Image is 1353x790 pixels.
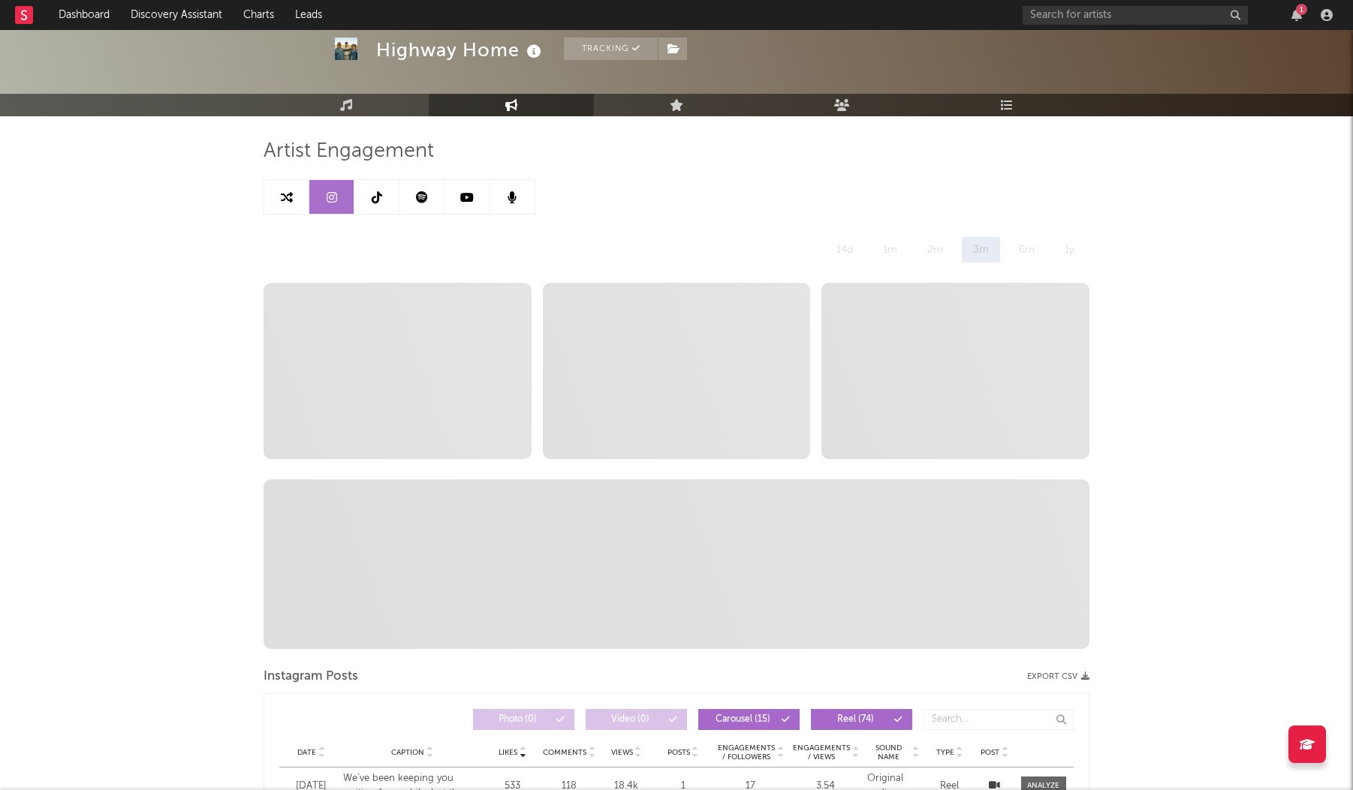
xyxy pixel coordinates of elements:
[708,715,777,724] span: Carousel ( 15 )
[376,38,545,62] div: Highway Home
[1053,237,1086,263] div: 1y
[811,709,912,730] button: Reel(74)
[297,748,316,757] span: Date
[981,748,999,757] span: Post
[717,743,776,761] span: Engagements / Followers
[264,668,358,686] span: Instagram Posts
[1027,672,1089,681] button: Export CSV
[825,237,864,263] div: 14d
[499,748,517,757] span: Likes
[1008,237,1046,263] div: 6m
[667,748,690,757] span: Posts
[936,748,954,757] span: Type
[391,748,424,757] span: Caption
[586,709,687,730] button: Video(0)
[924,709,1074,730] input: Search...
[916,237,954,263] div: 2m
[867,743,911,761] span: Sound Name
[1296,4,1307,15] div: 1
[792,743,851,761] span: Engagements / Views
[698,709,800,730] button: Carousel(15)
[564,38,658,60] button: Tracking
[1023,6,1248,25] input: Search for artists
[821,715,890,724] span: Reel ( 74 )
[595,715,664,724] span: Video ( 0 )
[611,748,633,757] span: Views
[264,143,434,161] span: Artist Engagement
[872,237,909,263] div: 1m
[1291,9,1302,21] button: 1
[543,748,586,757] span: Comments
[483,715,552,724] span: Photo ( 0 )
[962,237,1000,263] div: 3m
[473,709,574,730] button: Photo(0)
